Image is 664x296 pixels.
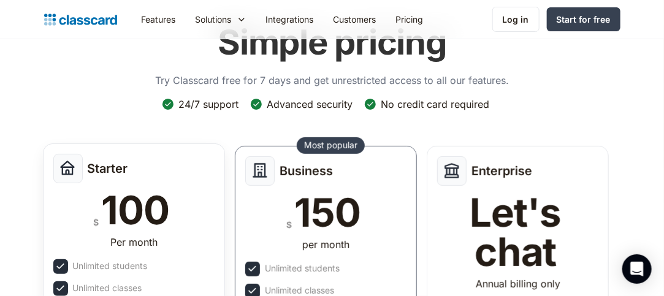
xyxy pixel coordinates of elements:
[73,281,142,295] div: Unlimited classes
[155,73,509,88] p: Try Classcard free for 7 days and get unrestricted access to all our features.
[503,13,529,26] div: Log in
[196,13,232,26] div: Solutions
[622,254,652,284] div: Open Intercom Messenger
[178,97,239,111] div: 24/7 support
[547,7,620,31] a: Start for free
[94,214,99,230] div: $
[557,13,611,26] div: Start for free
[492,7,540,32] a: Log in
[102,191,169,230] div: 100
[294,193,360,232] div: 150
[324,6,386,33] a: Customers
[73,259,148,273] div: Unlimited students
[267,97,353,111] div: Advanced security
[218,22,446,63] h1: Simple pricing
[256,6,324,33] a: Integrations
[186,6,256,33] div: Solutions
[88,161,128,176] h2: Starter
[110,235,158,249] div: Per month
[386,6,433,33] a: Pricing
[302,237,349,252] div: per month
[132,6,186,33] a: Features
[44,11,117,28] a: Logo
[471,164,532,178] h2: Enterprise
[476,276,560,291] div: Annual billing only
[381,97,489,111] div: No credit card required
[286,217,292,232] div: $
[265,262,340,275] div: Unlimited students
[304,139,357,151] div: Most popular
[280,164,333,178] h2: Business
[437,193,593,271] div: Let's chat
